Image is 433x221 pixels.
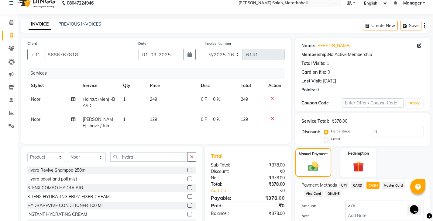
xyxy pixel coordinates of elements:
[406,99,423,108] button: Apply
[297,213,341,219] label: Note:
[237,79,265,93] th: Total
[248,194,289,202] div: ₹378.00
[382,182,405,189] span: Master Card
[407,197,427,215] iframe: chat widget
[348,151,369,156] label: Redemption
[44,49,129,60] input: Search by Name/Mobile/Email/Code
[28,68,289,79] div: Services
[206,194,248,202] div: Payable:
[327,60,329,67] div: 1
[123,117,125,122] span: 1
[323,78,336,84] div: [DATE]
[304,190,323,197] span: Visa Card
[316,43,350,49] a: [PERSON_NAME]
[206,168,248,175] div: Discount:
[138,41,146,46] label: Date
[248,210,289,217] div: ₹378.00
[305,160,322,173] img: _cash.svg
[150,96,157,102] span: 249
[331,128,350,134] label: Percentage
[79,79,119,93] th: Service
[342,98,404,108] input: Enter Offer / Coupon Code
[265,79,285,93] th: Action
[58,21,101,27] a: PREVIOUS INVOICES
[248,162,289,168] div: ₹378.00
[363,21,398,30] button: Create New
[83,96,115,108] span: Haircut (Men) -BASIC
[27,185,83,191] div: 3TENX COMBO HYDRA BIG
[205,41,231,46] label: Invoice Number
[345,201,424,210] input: Amount
[301,43,315,49] div: Name:
[301,51,328,58] div: Membership:
[150,117,157,122] span: 129
[27,211,87,218] div: INSTANT HYDRATING CREAM
[213,116,220,123] span: 0 %
[27,167,86,174] div: Hydra Revive Shampoo 250ml
[248,168,289,175] div: ₹0
[206,181,248,188] div: Total:
[206,210,248,217] div: Balance :
[27,41,37,46] label: Client
[206,162,248,168] div: Sub Total:
[331,136,340,142] label: Fixed
[297,203,341,209] label: Amount:
[248,181,289,188] div: ₹378.00
[241,117,248,122] span: 129
[206,202,248,209] div: Paid:
[213,96,220,103] span: 0 %
[248,175,289,181] div: ₹378.00
[301,69,326,75] div: Card on file:
[301,129,320,135] div: Discount:
[110,152,188,162] input: Search or Scan
[209,96,211,103] span: |
[27,79,79,93] th: Stylist
[27,202,104,209] div: HYDRAREVIVE CONDITIONER 100 ML
[339,182,349,189] span: UPI
[299,151,328,157] label: Manual Payment
[27,176,77,182] div: Hydra boost anti poll mist
[332,118,347,125] div: ₹378.00
[301,100,342,106] div: Coupon Code
[209,116,211,123] span: |
[119,79,146,93] th: Qty
[123,96,125,102] span: 1
[325,190,341,197] span: ONLINE
[197,79,237,93] th: Disc
[206,175,248,181] div: Net:
[146,79,197,93] th: Price
[255,188,289,194] div: ₹0
[366,182,380,189] span: CASH
[301,87,315,93] div: Points:
[351,182,364,189] span: CARD
[29,19,51,30] a: INVOICE
[201,96,207,103] span: 0 F
[27,49,44,60] button: +91
[241,96,248,102] span: 249
[201,116,207,123] span: 0 F
[31,117,40,122] span: Noor
[328,69,330,75] div: 0
[345,211,424,220] input: Add Note
[83,117,113,128] span: [PERSON_NAME] shave / trim
[301,60,325,67] div: Total Visits:
[31,96,40,102] span: Noor
[248,202,289,209] div: ₹0
[316,87,319,93] div: 0
[206,188,255,194] a: Add Tip
[301,118,329,125] div: Service Total:
[400,21,421,30] button: Save
[301,78,322,84] div: Last Visit:
[27,194,110,200] div: 3 TENX HYDRATING FRIZZ FIXER CREAM
[301,51,424,58] div: No Active Membership
[211,153,225,159] span: Total
[349,160,367,174] img: _gift.svg
[301,182,337,188] span: Payment Methods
